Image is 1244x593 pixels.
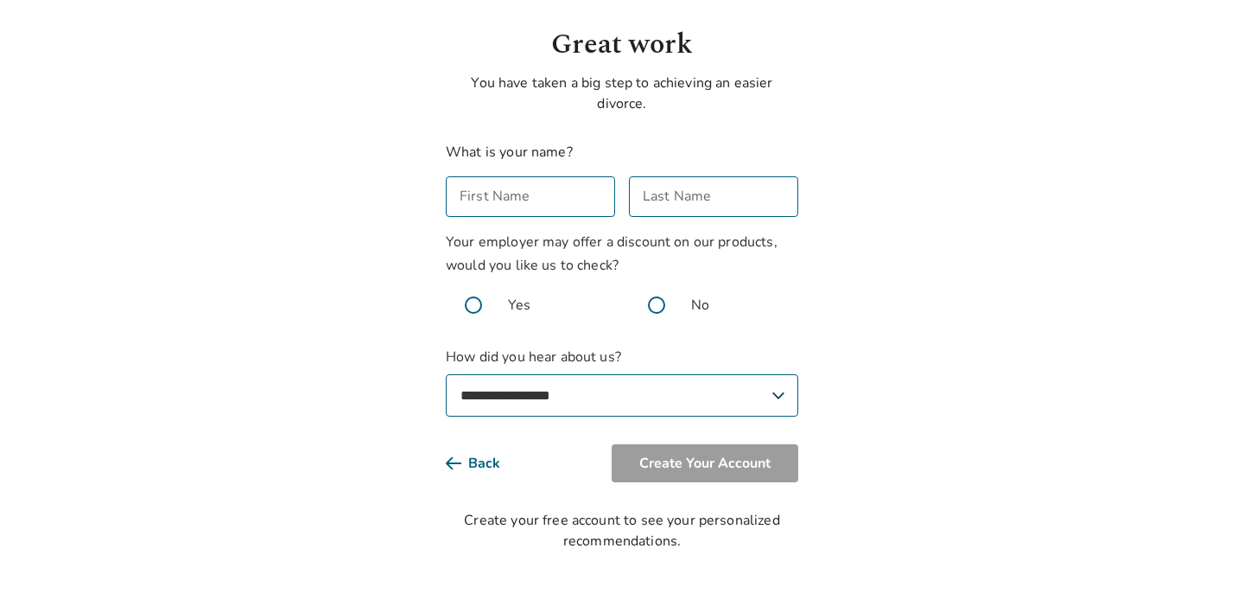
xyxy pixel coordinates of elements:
[446,24,798,66] h1: Great work
[508,295,530,316] span: Yes
[1158,510,1244,593] iframe: Chat Widget
[446,233,777,275] span: Your employer may offer a discount on our products, would you like us to check?
[446,73,798,114] p: You have taken a big step to achieving an easier divorce.
[446,143,573,162] label: What is your name?
[446,374,798,417] select: How did you hear about us?
[612,444,798,482] button: Create Your Account
[446,347,798,417] label: How did you hear about us?
[691,295,709,316] span: No
[446,444,528,482] button: Back
[446,510,798,552] div: Create your free account to see your personalized recommendations.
